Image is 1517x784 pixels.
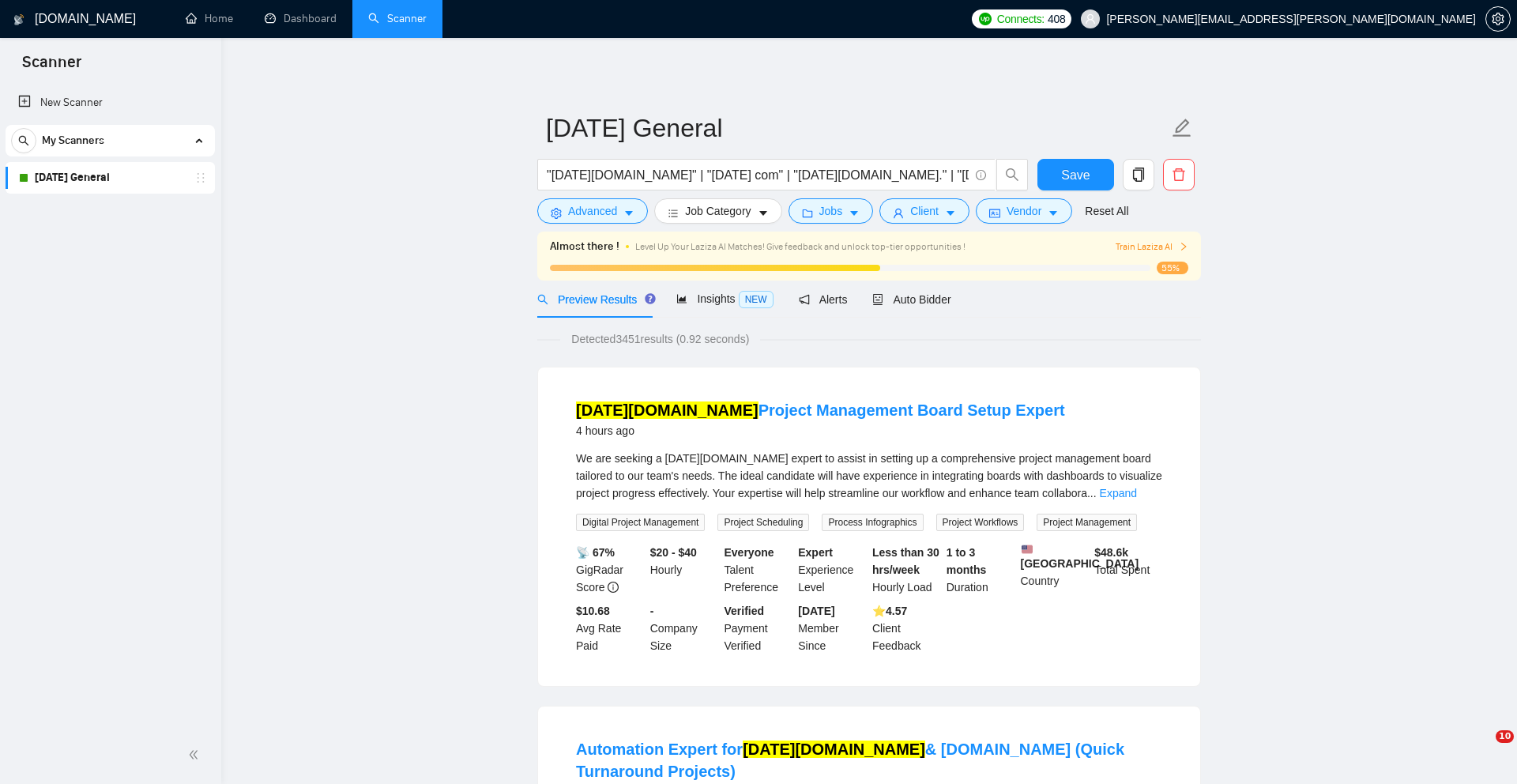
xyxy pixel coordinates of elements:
span: info-circle [976,170,986,180]
span: Insights [676,292,773,305]
span: 55% [1157,262,1188,274]
div: Total Spent [1091,544,1165,596]
div: Country [1018,544,1092,596]
button: copy [1123,159,1154,190]
button: delete [1163,159,1195,190]
b: $ 48.6k [1094,546,1128,559]
span: right [1179,242,1188,251]
span: holder [194,171,207,184]
span: 408 [1048,10,1065,28]
div: Payment Verified [721,602,796,654]
span: idcard [989,207,1000,219]
span: Level Up Your Laziza AI Matches! Give feedback and unlock top-tier opportunities ! [635,241,966,252]
a: Reset All [1085,202,1128,220]
span: edit [1172,118,1192,138]
button: barsJob Categorycaret-down [654,198,781,224]
span: caret-down [623,207,634,219]
span: Detected 3451 results (0.92 seconds) [560,330,760,348]
div: 4 hours ago [576,421,1065,440]
span: Scanner [9,51,94,84]
div: Duration [943,544,1018,596]
span: robot [872,294,883,305]
span: setting [1486,13,1510,25]
span: Vendor [1007,202,1041,220]
span: Project Management [1037,514,1137,531]
span: My Scanners [42,125,104,156]
span: search [12,135,36,146]
div: Experience Level [795,544,869,596]
a: homeHome [186,12,233,25]
div: GigRadar Score [573,544,647,596]
img: upwork-logo.png [979,13,992,25]
span: Auto Bidder [872,293,950,306]
b: 📡 67% [576,546,615,559]
div: We are seeking a monday.com expert to assist in setting up a comprehensive project management boa... [576,450,1162,502]
span: user [893,207,904,219]
span: info-circle [608,582,619,593]
button: userClientcaret-down [879,198,969,224]
li: New Scanner [6,87,215,119]
span: NEW [739,291,774,308]
span: Save [1061,165,1090,185]
span: We are seeking a [DATE][DOMAIN_NAME] expert to assist in setting up a comprehensive project manag... [576,452,1162,499]
b: Expert [798,546,833,559]
input: Search Freelance Jobs... [547,165,969,185]
span: Jobs [819,202,843,220]
span: Almost there ! [550,238,619,255]
a: New Scanner [18,87,202,119]
a: setting [1485,13,1511,25]
span: 10 [1496,730,1514,743]
a: [DATE][DOMAIN_NAME]Project Management Board Setup Expert [576,401,1065,419]
div: Tooltip anchor [643,292,657,306]
span: delete [1164,168,1194,182]
b: $20 - $40 [650,546,697,559]
div: Company Size [647,602,721,654]
button: folderJobscaret-down [789,198,874,224]
span: Alerts [799,293,848,306]
iframe: Intercom live chat [1463,730,1501,768]
button: settingAdvancedcaret-down [537,198,648,224]
b: Less than 30 hrs/week [872,546,939,576]
span: Process Infographics [822,514,923,531]
span: search [997,168,1027,182]
span: ... [1087,487,1097,499]
span: Project Scheduling [717,514,809,531]
input: Scanner name... [546,108,1169,148]
span: Connects: [997,10,1045,28]
button: setting [1485,6,1511,32]
mark: [DATE][DOMAIN_NAME] [743,741,925,758]
div: Talent Preference [721,544,796,596]
span: Client [910,202,939,220]
span: Preview Results [537,293,651,306]
button: idcardVendorcaret-down [976,198,1072,224]
span: Advanced [568,202,617,220]
div: Member Since [795,602,869,654]
span: caret-down [849,207,860,219]
a: searchScanner [368,12,427,25]
b: [GEOGRAPHIC_DATA] [1021,544,1139,570]
span: user [1085,13,1096,24]
div: Avg Rate Paid [573,602,647,654]
mark: [DATE][DOMAIN_NAME] [576,401,758,419]
span: folder [802,207,813,219]
span: area-chart [676,293,687,304]
span: setting [551,207,562,219]
span: Digital Project Management [576,514,705,531]
b: [DATE] [798,605,834,617]
div: Hourly Load [869,544,943,596]
span: search [537,294,548,305]
a: [DATE] General [35,162,185,194]
button: Train Laziza AI [1116,239,1188,254]
b: 1 to 3 months [947,546,987,576]
a: Expand [1100,487,1137,499]
div: Client Feedback [869,602,943,654]
div: Hourly [647,544,721,596]
span: caret-down [1048,207,1059,219]
button: Save [1037,159,1114,190]
span: bars [668,207,679,219]
b: - [650,605,654,617]
button: search [11,128,36,153]
span: caret-down [758,207,769,219]
li: My Scanners [6,125,215,194]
